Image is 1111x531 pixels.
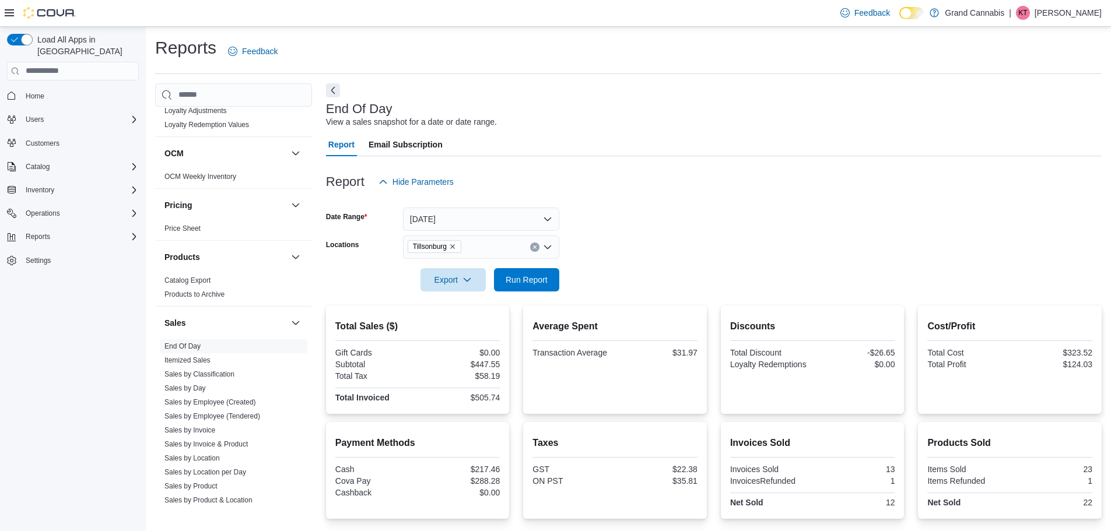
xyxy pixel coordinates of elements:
span: Reports [21,230,139,244]
h1: Reports [155,36,216,59]
span: Load All Apps in [GEOGRAPHIC_DATA] [33,34,139,57]
div: Items Sold [927,465,1007,474]
span: Customers [21,136,139,150]
div: Transaction Average [532,348,612,357]
h2: Total Sales ($) [335,319,500,333]
button: [DATE] [403,208,559,231]
span: Sales by Employee (Tendered) [164,412,260,421]
h2: Cost/Profit [927,319,1092,333]
button: Export [420,268,486,291]
h2: Payment Methods [335,436,500,450]
h3: Report [326,175,365,189]
button: Settings [2,252,143,269]
span: Itemized Sales [164,356,211,365]
a: Sales by Location per Day [164,468,246,476]
span: Run Report [506,274,548,286]
div: Pricing [155,221,312,240]
div: $0.00 [420,488,500,497]
a: Sales by Classification [164,370,234,378]
div: 22 [1012,498,1092,507]
div: $217.46 [420,465,500,474]
div: 12 [815,498,895,507]
div: $505.74 [420,393,500,402]
div: GST [532,465,612,474]
span: Customers [26,139,59,148]
span: Sales by Day [164,384,206,393]
a: Products to Archive [164,290,225,298]
div: Total Cost [927,348,1007,357]
span: Sales by Location [164,453,220,463]
div: Kelly Trudel [1016,6,1030,20]
div: Total Tax [335,371,415,381]
button: Home [2,87,143,104]
button: Inventory [2,182,143,198]
label: Locations [326,240,359,249]
span: Tillsonburg [408,240,461,253]
span: Tillsonburg [413,241,447,252]
span: Reports [26,232,50,241]
strong: Net Sold [927,498,961,507]
h3: Pricing [164,199,192,211]
div: Loyalty [155,104,312,136]
div: Subtotal [335,360,415,369]
span: Catalog [26,162,50,171]
span: Home [21,89,139,103]
span: Report [328,133,355,156]
div: $447.55 [420,360,500,369]
span: Operations [21,206,139,220]
button: Hide Parameters [374,170,458,194]
span: KT [1018,6,1027,20]
label: Date Range [326,212,367,221]
span: Price Sheet [164,224,201,233]
a: Loyalty Redemption Values [164,121,249,129]
span: Email Subscription [369,133,443,156]
div: ON PST [532,476,612,486]
div: Items Refunded [927,476,1007,486]
button: Pricing [289,198,303,212]
div: InvoicesRefunded [730,476,810,486]
h3: OCM [164,147,184,159]
span: Users [26,115,44,124]
div: $35.81 [618,476,698,486]
button: Users [2,111,143,128]
div: $0.00 [815,360,895,369]
div: -$26.65 [815,348,895,357]
span: Home [26,92,44,101]
div: $0.00 [420,348,500,357]
span: Loyalty Redemption Values [164,120,249,129]
div: Cashback [335,488,415,497]
span: Loyalty Adjustments [164,106,227,115]
div: Products [155,273,312,306]
a: Catalog Export [164,276,211,284]
div: Total Profit [927,360,1007,369]
button: OCM [164,147,286,159]
h3: Products [164,251,200,263]
button: Sales [164,317,286,329]
button: Catalog [21,160,54,174]
a: End Of Day [164,342,201,350]
a: Sales by Invoice & Product [164,440,248,448]
a: Feedback [836,1,895,24]
span: Users [21,112,139,126]
button: Reports [2,228,143,245]
span: Operations [26,209,60,218]
div: $288.28 [420,476,500,486]
div: 1 [815,476,895,486]
button: Remove Tillsonburg from selection in this group [449,243,456,250]
span: Sales by Product & Location [164,495,253,505]
button: Catalog [2,159,143,175]
div: View a sales snapshot for a date or date range. [326,116,497,128]
button: Operations [21,206,65,220]
div: 23 [1012,465,1092,474]
button: Clear input [530,242,539,252]
div: $31.97 [618,348,698,357]
a: OCM Weekly Inventory [164,173,236,181]
h2: Average Spent [532,319,698,333]
input: Dark Mode [899,7,924,19]
a: Sales by Employee (Created) [164,398,256,406]
button: Products [164,251,286,263]
span: Sales by Invoice [164,425,215,435]
span: Inventory [26,185,54,195]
